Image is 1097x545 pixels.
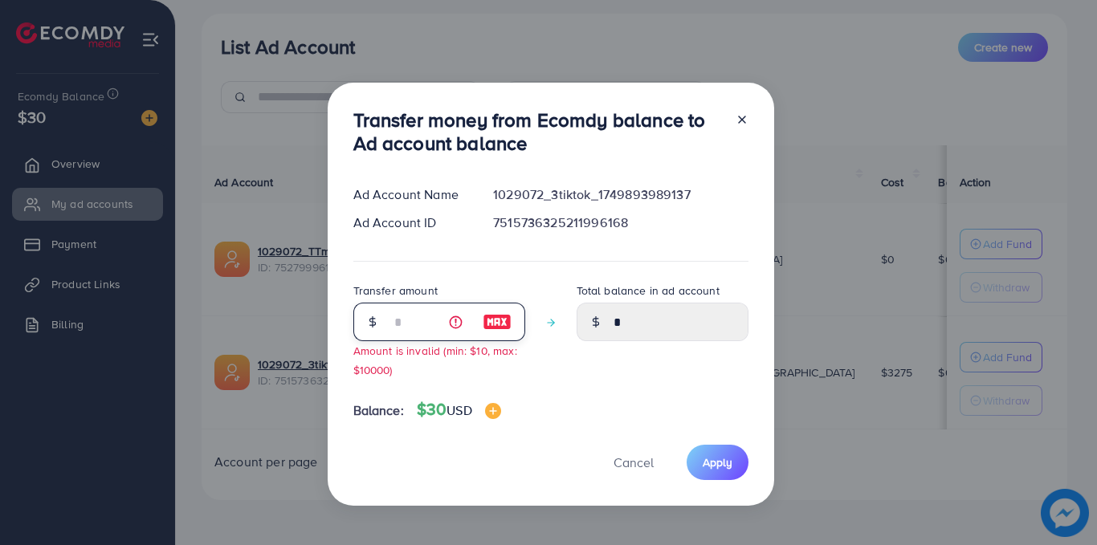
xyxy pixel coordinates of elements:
[353,401,404,420] span: Balance:
[447,401,471,419] span: USD
[480,185,761,204] div: 1029072_3tiktok_1749893989137
[703,454,732,470] span: Apply
[341,185,481,204] div: Ad Account Name
[485,403,501,419] img: image
[577,283,720,299] label: Total balance in ad account
[353,108,723,155] h3: Transfer money from Ecomdy balance to Ad account balance
[593,445,674,479] button: Cancel
[480,214,761,232] div: 7515736325211996168
[483,312,512,331] img: image
[353,283,438,299] label: Transfer amount
[614,453,654,471] span: Cancel
[353,343,517,376] small: Amount is invalid (min: $10, max: $10000)
[417,400,501,420] h4: $30
[341,214,481,232] div: Ad Account ID
[687,445,748,479] button: Apply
